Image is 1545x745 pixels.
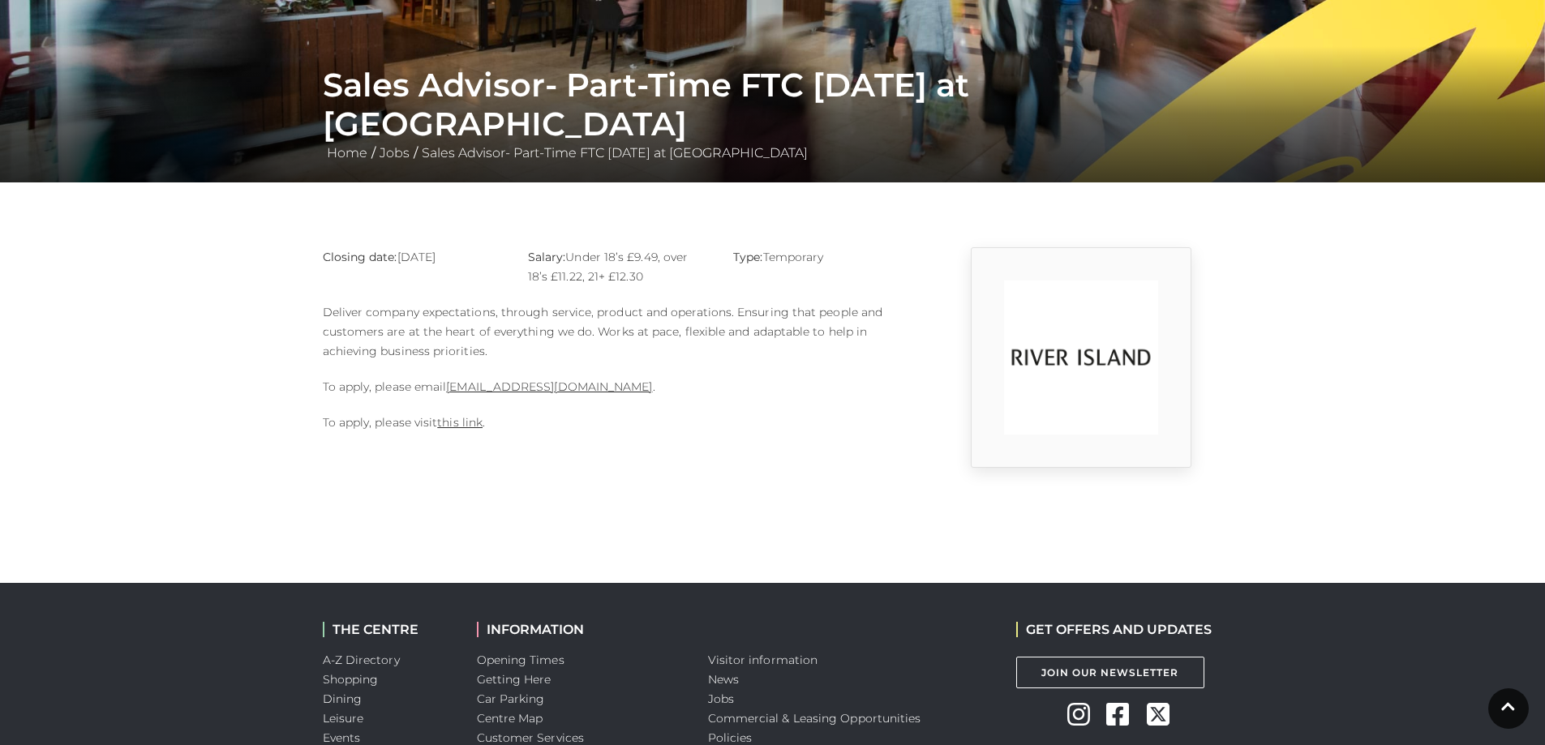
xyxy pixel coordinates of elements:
p: Temporary [733,247,914,267]
p: Under 18’s £9.49, over 18’s £11.22, 21+ £12.30 [528,247,709,286]
a: Visitor information [708,653,818,667]
a: Leisure [323,711,364,726]
h2: GET OFFERS AND UPDATES [1016,622,1212,637]
div: / / [311,66,1235,163]
h1: Sales Advisor- Part-Time FTC [DATE] at [GEOGRAPHIC_DATA] [323,66,1223,143]
a: Home [323,145,371,161]
a: Car Parking [477,691,545,706]
a: [EMAIL_ADDRESS][DOMAIN_NAME] [446,379,652,394]
a: Getting Here [477,672,551,687]
a: Policies [708,730,753,745]
a: Opening Times [477,653,564,667]
p: [DATE] [323,247,504,267]
strong: Salary: [528,250,566,264]
a: News [708,672,739,687]
p: Deliver company expectations, through service, product and operations. Ensuring that people and c... [323,302,915,361]
a: Centre Map [477,711,543,726]
a: Jobs [376,145,414,161]
a: Join Our Newsletter [1016,657,1204,688]
a: Customer Services [477,730,585,745]
p: To apply, please email . [323,377,915,396]
a: Events [323,730,361,745]
img: 9_1554823252_w6od.png [1004,280,1158,435]
a: Sales Advisor- Part-Time FTC [DATE] at [GEOGRAPHIC_DATA] [418,145,812,161]
strong: Closing date: [323,250,397,264]
strong: Type: [733,250,762,264]
a: Jobs [708,691,734,706]
a: Dining [323,691,363,706]
a: Shopping [323,672,379,687]
a: A-Z Directory [323,653,400,667]
a: Commercial & Leasing Opportunities [708,711,921,726]
h2: THE CENTRE [323,622,453,637]
h2: INFORMATION [477,622,684,637]
a: this link [437,415,483,430]
p: To apply, please visit . [323,413,915,432]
